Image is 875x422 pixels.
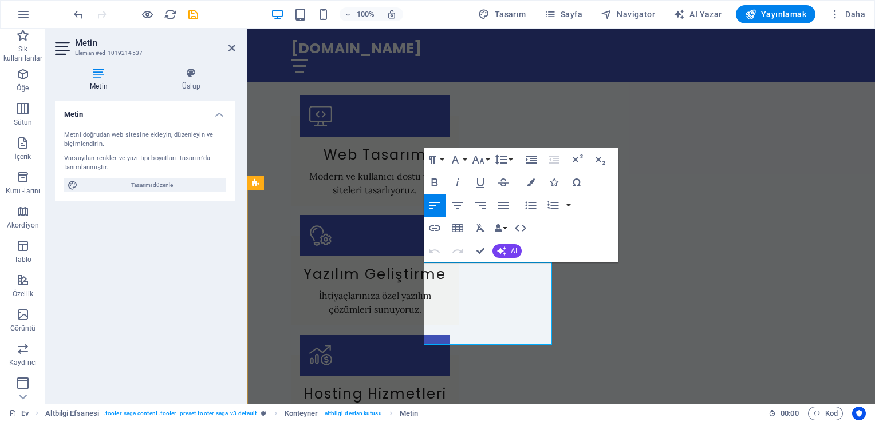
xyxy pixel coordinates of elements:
button: Align Right [470,194,491,217]
h6: Session time [768,407,799,420]
button: Tasarım [474,5,530,23]
font: Yayınlamak [761,10,806,19]
font: Ev [21,407,29,420]
p: Öğe [17,83,29,93]
i: This element is a customizable preset [261,410,266,416]
span: AI [511,248,517,254]
div: Metni doğrudan web sitesine ekleyin, düzenleyin ve biçimlendirin. [64,130,226,149]
button: geri almak [72,7,85,21]
font: Sayfa [561,10,582,19]
button: Undo (Ctrl+Z) [424,240,446,262]
button: Special Characters [566,171,588,194]
nav: breadcrumb [45,407,418,420]
button: Tasarımı düzenle [64,178,226,192]
button: Daha [825,5,870,23]
button: Superscript [566,148,588,171]
font: Metin [90,82,108,90]
button: Italic (Ctrl+I) [447,171,468,194]
span: : [789,409,790,417]
button: Ordered List [542,194,564,217]
button: Navigator [596,5,660,23]
button: Decrease Indent [543,148,565,171]
button: Sayfa [540,5,587,23]
h4: Metin [55,101,235,121]
font: AI Yazar [689,10,722,19]
font: Üslup [182,82,200,90]
button: Yayınlamak [736,5,815,23]
p: Görüntü [10,324,36,333]
p: Tablo [14,255,32,264]
span: . footer-saga-content .footer .preset-footer-saga-v3-default [104,407,257,420]
h6: 100% [357,7,375,21]
p: Kutu -larını [6,186,40,196]
p: İçerik [14,152,31,161]
span: Click to select. Double-click to edit [45,407,99,420]
button: Bold (Ctrl+B) [424,171,446,194]
button: AI [492,244,522,258]
button: Colors [520,171,542,194]
i: Reload page [164,8,177,21]
button: Paragraph Format [424,148,446,171]
span: Click to select. Double-click to edit [285,407,318,420]
i: Save (Ctrl+S) [187,8,200,21]
font: Daha [845,10,865,19]
p: Özellik [13,289,33,298]
button: 100% [340,7,380,21]
button: Underline (Ctrl+U) [470,171,491,194]
button: Increase Indent [521,148,542,171]
button: Data Bindings [492,217,509,240]
button: Yeni -den yükle [163,7,177,21]
button: Align Justify [492,194,514,217]
font: Navigator [617,10,655,19]
button: Icons [543,171,565,194]
font: Kod [825,407,838,420]
button: Align Center [447,194,468,217]
span: 00 00 [781,407,798,420]
button: HTML [510,217,531,240]
p: Kaydırıcı [9,358,37,367]
button: Confirm (Ctrl+⏎) [470,240,491,262]
div: Varsayılan renkler ve yazı tipi boyutları Tasarım'da tanımlanmıştır. [64,154,226,173]
button: Click here to leave preview mode and continue editing [140,7,154,21]
button: Strikethrough [492,171,514,194]
span: .altbilgi-destan kutusu [323,407,382,420]
button: Line Height [492,148,514,171]
div: Design (Ctrl+Alt+Y) [474,5,530,23]
button: Kullanıcı Odaklılar [852,407,866,420]
button: Clear Formatting [470,217,491,240]
button: Font Family [447,148,468,171]
font: Tasarım [495,10,526,19]
h2: Metin [75,38,235,48]
button: Subscript [589,148,611,171]
button: Redo (Ctrl+Shift+Z) [447,240,468,262]
button: Insert Link [424,217,446,240]
button: Font Size [470,148,491,171]
button: Kod [808,407,843,420]
a: Click to cancel selection. Double-click to open Pages [9,407,29,420]
p: Sütun [14,118,33,127]
i: Undo: Edit headline (Ctrl+Z) [72,8,85,21]
i: On resize automatically adjust zoom level to fit chosen device. [387,9,397,19]
button: Ordered List [564,194,573,217]
button: AI Yazar [669,5,727,23]
button: Align Left [424,194,446,217]
span: Tasarımı düzenle [81,178,223,192]
p: Akordiyon [7,221,39,230]
button: kurtarmak [186,7,200,21]
button: Insert Table [447,217,468,240]
span: Click to select. Double-click to edit [400,407,418,420]
button: Unordered List [520,194,542,217]
h3: Eleman #ed-1019214537 [75,48,212,58]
